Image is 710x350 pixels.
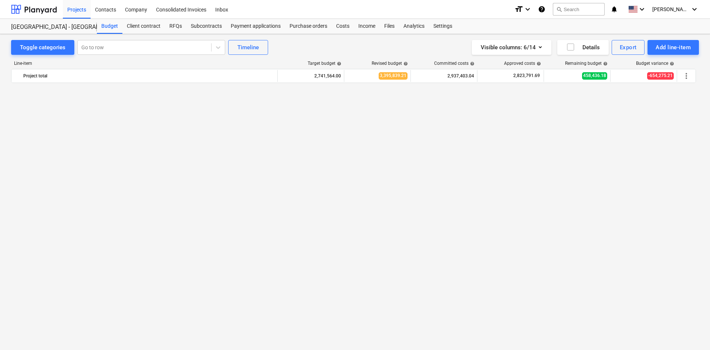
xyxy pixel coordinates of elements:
div: 2,741,564.00 [281,70,341,82]
span: 458,436.18 [582,72,607,79]
a: Payment applications [226,19,285,34]
div: Revised budget [372,61,408,66]
div: Export [620,43,637,52]
div: Budget variance [636,61,674,66]
a: Purchase orders [285,19,332,34]
button: Export [612,40,645,55]
button: Add line-item [648,40,699,55]
div: [GEOGRAPHIC_DATA] - [GEOGRAPHIC_DATA] [11,23,88,31]
div: Details [566,43,600,52]
button: Search [553,3,605,16]
a: Budget [97,19,122,34]
span: help [402,61,408,66]
div: 2,937,403.04 [414,70,474,82]
i: Knowledge base [538,5,545,14]
span: 3,395,839.21 [379,72,408,79]
span: -654,275.21 [647,72,674,79]
a: Income [354,19,380,34]
button: Timeline [228,40,268,55]
a: Files [380,19,399,34]
button: Visible columns:6/14 [472,40,551,55]
span: search [556,6,562,12]
span: 2,823,791.69 [513,73,541,79]
div: Approved costs [504,61,541,66]
span: More actions [682,71,691,80]
a: Analytics [399,19,429,34]
a: Client contract [122,19,165,34]
i: notifications [611,5,618,14]
a: Costs [332,19,354,34]
span: help [335,61,341,66]
iframe: Chat Widget [673,314,710,350]
div: Line-item [11,61,278,66]
span: [PERSON_NAME] [652,6,689,12]
div: Committed costs [434,61,474,66]
a: Subcontracts [186,19,226,34]
div: Visible columns : 6/14 [481,43,542,52]
span: help [668,61,674,66]
span: help [602,61,608,66]
button: Toggle categories [11,40,74,55]
i: keyboard_arrow_down [690,5,699,14]
div: Add line-item [656,43,691,52]
i: keyboard_arrow_down [523,5,532,14]
div: Toggle categories [20,43,65,52]
div: Project total [23,70,274,82]
a: RFQs [165,19,186,34]
div: Timeline [237,43,259,52]
div: Remaining budget [565,61,608,66]
span: help [469,61,474,66]
div: Target budget [308,61,341,66]
a: Settings [429,19,457,34]
i: keyboard_arrow_down [638,5,646,14]
span: help [535,61,541,66]
button: Details [557,40,609,55]
i: format_size [514,5,523,14]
